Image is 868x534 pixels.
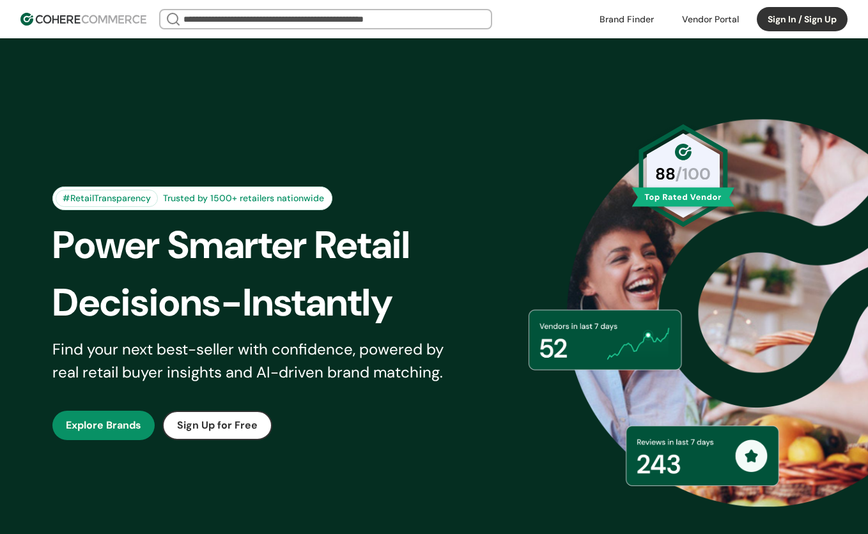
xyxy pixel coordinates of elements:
[56,190,158,207] div: #RetailTransparency
[757,7,848,31] button: Sign In / Sign Up
[52,411,155,440] button: Explore Brands
[162,411,272,440] button: Sign Up for Free
[52,338,460,384] div: Find your next best-seller with confidence, powered by real retail buyer insights and AI-driven b...
[158,192,329,205] div: Trusted by 1500+ retailers nationwide
[52,274,482,332] div: Decisions-Instantly
[20,13,146,26] img: Cohere Logo
[52,217,482,274] div: Power Smarter Retail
